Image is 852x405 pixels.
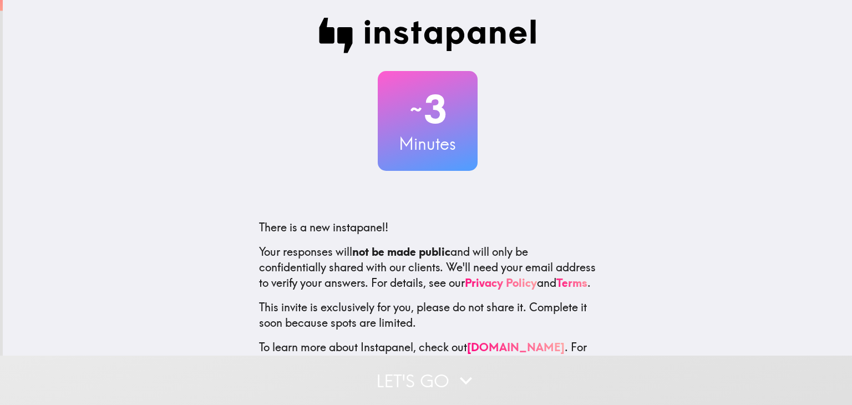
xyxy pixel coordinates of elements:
a: Terms [556,276,587,290]
a: Privacy Policy [465,276,537,290]
p: This invite is exclusively for you, please do not share it. Complete it soon because spots are li... [259,300,596,331]
p: Your responses will and will only be confidentially shared with our clients. We'll need your emai... [259,244,596,291]
h3: Minutes [378,132,478,155]
p: To learn more about Instapanel, check out . For questions or help, email us at . [259,340,596,386]
h2: 3 [378,87,478,132]
b: not be made public [352,245,450,259]
span: ~ [408,93,424,126]
a: [DOMAIN_NAME] [467,340,565,354]
span: There is a new instapanel! [259,220,388,234]
img: Instapanel [319,18,536,53]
